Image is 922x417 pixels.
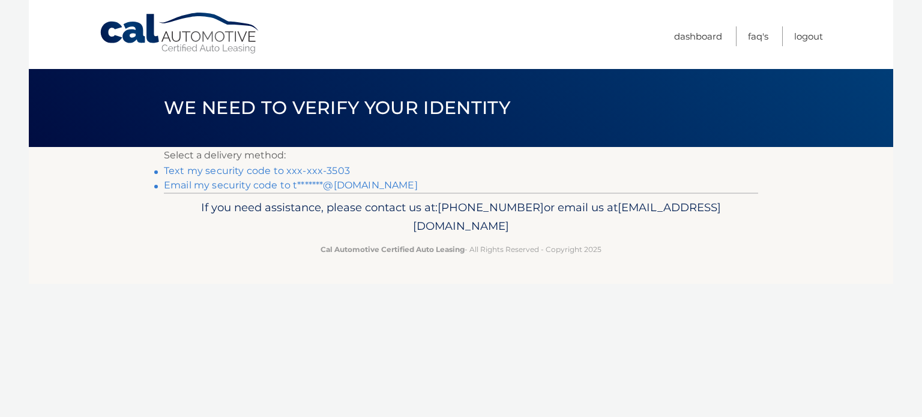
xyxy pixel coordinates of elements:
strong: Cal Automotive Certified Auto Leasing [321,245,465,254]
a: Email my security code to t*******@[DOMAIN_NAME] [164,179,418,191]
p: Select a delivery method: [164,147,758,164]
span: [PHONE_NUMBER] [438,200,544,214]
span: We need to verify your identity [164,97,510,119]
a: Cal Automotive [99,12,261,55]
a: Text my security code to xxx-xxx-3503 [164,165,350,176]
a: FAQ's [748,26,768,46]
a: Dashboard [674,26,722,46]
a: Logout [794,26,823,46]
p: If you need assistance, please contact us at: or email us at [172,198,750,236]
p: - All Rights Reserved - Copyright 2025 [172,243,750,256]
